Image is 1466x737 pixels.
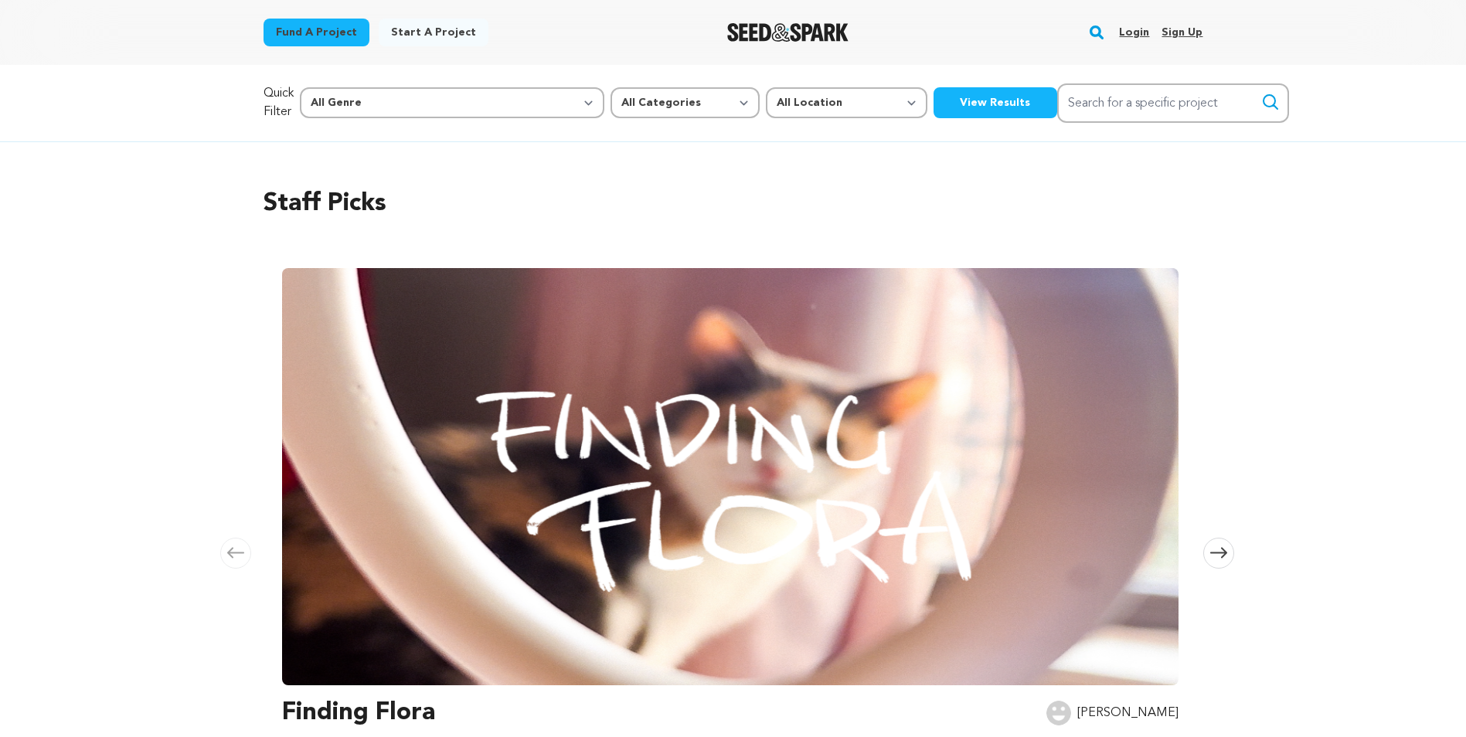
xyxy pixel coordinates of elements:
[264,185,1203,222] h2: Staff Picks
[727,23,849,42] a: Seed&Spark Homepage
[727,23,849,42] img: Seed&Spark Logo Dark Mode
[1046,701,1071,725] img: user.png
[282,268,1179,685] img: Finding Flora image
[1162,20,1202,45] a: Sign up
[1057,83,1289,123] input: Search for a specific project
[1119,20,1149,45] a: Login
[1077,704,1179,722] p: [PERSON_NAME]
[282,695,435,732] h3: Finding Flora
[379,19,488,46] a: Start a project
[934,87,1057,118] button: View Results
[264,84,294,121] p: Quick Filter
[264,19,369,46] a: Fund a project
